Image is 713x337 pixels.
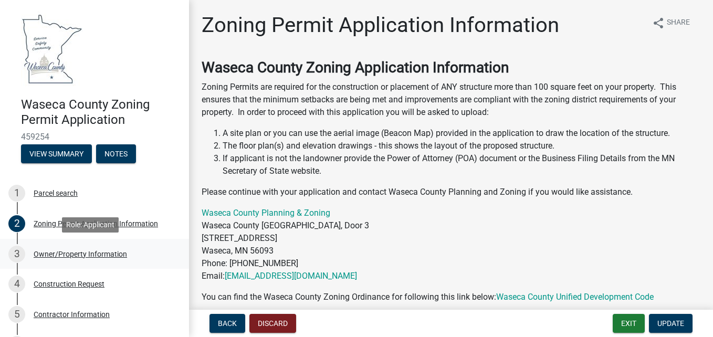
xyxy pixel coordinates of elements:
wm-modal-confirm: Summary [21,150,92,159]
a: Waseca County Unified Development Code [496,292,654,302]
button: Back [209,314,245,333]
div: 1 [8,185,25,202]
h1: Zoning Permit Application Information [202,13,559,38]
p: You can find the Waseca County Zoning Ordinance for following this link below: [202,291,700,303]
div: Owner/Property Information [34,250,127,258]
div: 2 [8,215,25,232]
div: Construction Request [34,280,104,288]
span: Update [657,319,684,328]
a: Waseca County Planning & Zoning [202,208,330,218]
strong: Waseca County Zoning Application Information [202,59,509,76]
i: share [652,17,665,29]
div: 5 [8,306,25,323]
div: Contractor Information [34,311,110,318]
li: A site plan or you can use the aerial image (Beacon Map) provided in the application to draw the ... [223,127,700,140]
span: 459254 [21,132,168,142]
button: Notes [96,144,136,163]
div: Zoning Permit Application Information [34,220,158,227]
p: Zoning Permits are required for the construction or placement of ANY structure more than 100 squa... [202,81,700,119]
wm-modal-confirm: Notes [96,150,136,159]
img: Waseca County, Minnesota [21,11,83,86]
li: If applicant is not the landowner provide the Power of Attorney (POA) document or the Business Fi... [223,152,700,177]
span: Share [667,17,690,29]
button: Exit [613,314,645,333]
button: View Summary [21,144,92,163]
div: Parcel search [34,189,78,197]
p: Please continue with your application and contact Waseca County Planning and Zoning if you would ... [202,186,700,198]
button: Update [649,314,693,333]
p: Waseca County [GEOGRAPHIC_DATA], Door 3 [STREET_ADDRESS] Waseca, MN 56093 Phone: [PHONE_NUMBER] E... [202,207,700,282]
div: Role: Applicant [62,217,119,233]
span: Back [218,319,237,328]
li: The floor plan(s) and elevation drawings - this shows the layout of the proposed structure. [223,140,700,152]
div: 3 [8,246,25,262]
div: 4 [8,276,25,292]
h4: Waseca County Zoning Permit Application [21,97,181,128]
button: Discard [249,314,296,333]
a: [EMAIL_ADDRESS][DOMAIN_NAME] [225,271,357,281]
button: shareShare [644,13,698,33]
